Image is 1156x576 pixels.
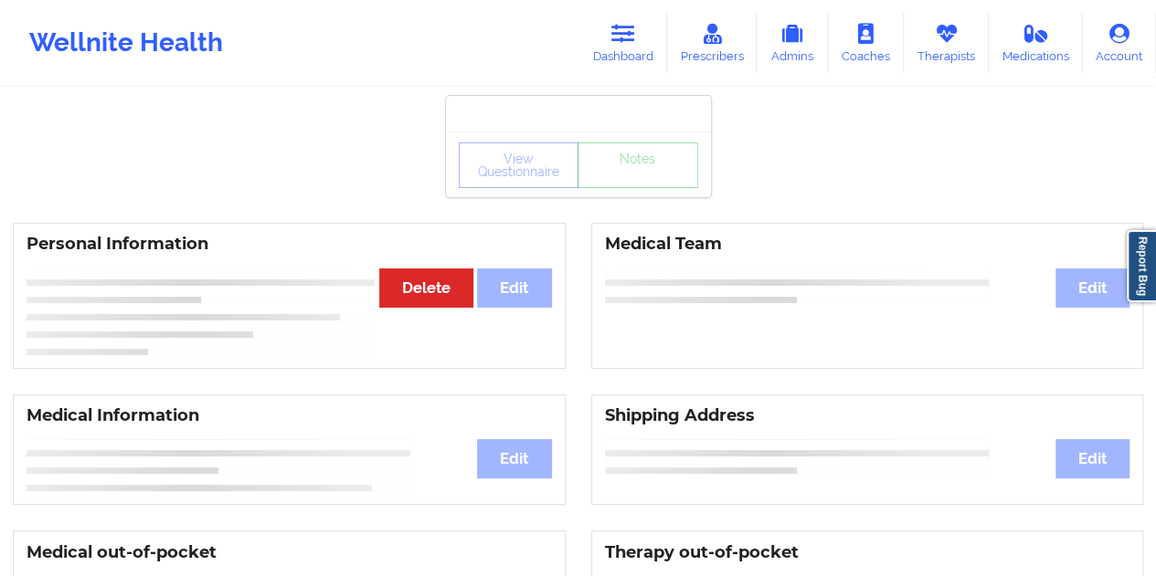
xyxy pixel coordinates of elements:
button: Delete [379,268,473,308]
a: Coaches [828,13,904,73]
h3: Medical Team [605,234,1130,255]
h3: Therapy out-of-pocket [605,542,1130,563]
h3: Medical Information [27,405,552,426]
h3: Personal Information [27,234,552,255]
a: Report Bug [1127,230,1156,302]
a: Therapists [904,13,989,73]
a: Admins [757,13,828,73]
h3: Shipping Address [605,405,1130,426]
a: Medications [989,13,1083,73]
a: Prescribers [667,13,758,73]
a: Dashboard [579,13,667,73]
h3: Medical out-of-pocket [27,542,552,563]
a: Account [1082,13,1156,73]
